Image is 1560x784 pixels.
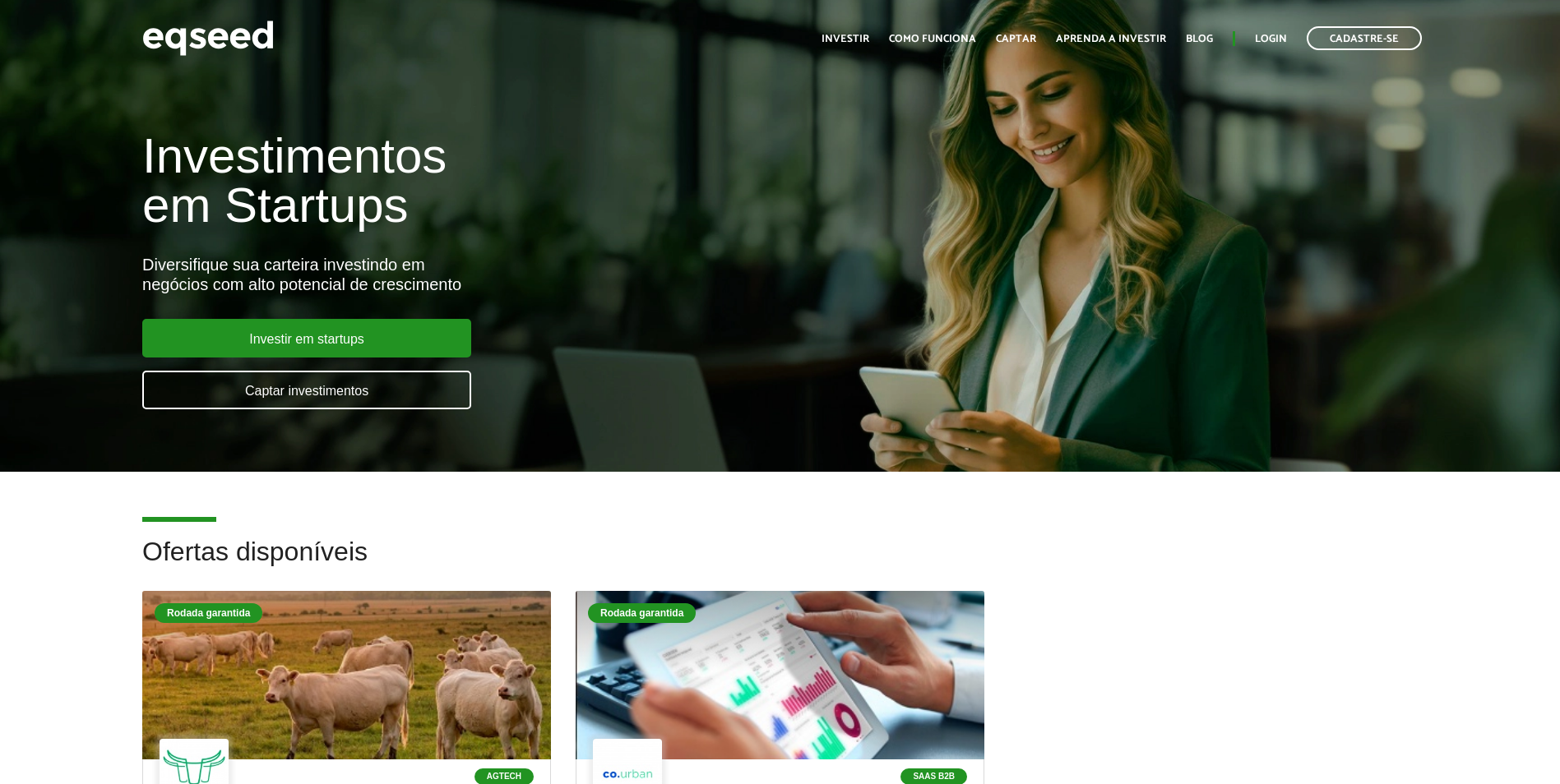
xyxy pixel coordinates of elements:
a: Captar [996,34,1036,44]
h1: Investimentos em Startups [142,131,898,230]
div: Rodada garantida [155,603,262,623]
h2: Ofertas disponíveis [142,537,1418,591]
a: Aprenda a investir [1056,34,1166,44]
a: Cadastre-se [1307,26,1422,50]
a: Investir [822,34,869,44]
img: EqSeed [142,16,274,60]
a: Como funciona [889,34,976,44]
a: Captar investimentos [142,371,471,409]
div: Rodada garantida [588,603,696,623]
a: Investir em startups [142,319,471,357]
a: Login [1255,34,1287,44]
a: Blog [1186,34,1213,44]
div: Diversifique sua carteira investindo em negócios com alto potencial de crescimento [142,255,898,294]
